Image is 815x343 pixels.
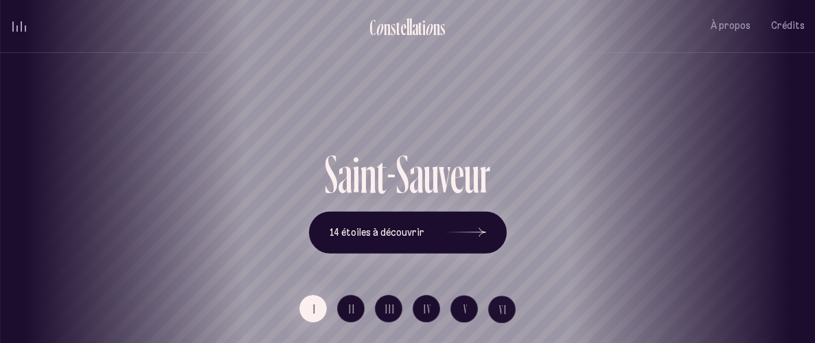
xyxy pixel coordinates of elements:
[406,16,409,38] div: l
[711,10,750,43] button: À propos
[10,19,28,34] button: volume audio
[375,295,402,322] button: III
[771,10,805,43] button: Crédits
[313,303,317,315] span: I
[385,303,395,315] span: III
[412,16,418,38] div: a
[450,295,478,322] button: V
[391,16,396,38] div: s
[413,295,440,322] button: IV
[376,16,384,38] div: o
[422,16,426,38] div: i
[384,16,391,38] div: n
[463,303,468,315] span: V
[771,20,805,32] span: Crédits
[711,20,750,32] span: À propos
[396,16,400,38] div: t
[349,303,356,315] span: II
[433,16,440,38] div: n
[499,304,507,316] span: VI
[418,16,422,38] div: t
[440,16,446,38] div: s
[400,16,406,38] div: e
[299,295,327,322] button: I
[425,16,433,38] div: o
[337,295,365,322] button: II
[488,296,516,323] button: VI
[309,211,507,254] button: 14 étoiles à découvrir
[369,16,376,38] div: C
[424,303,432,315] span: IV
[409,16,412,38] div: l
[330,227,424,239] span: 14 étoiles à découvrir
